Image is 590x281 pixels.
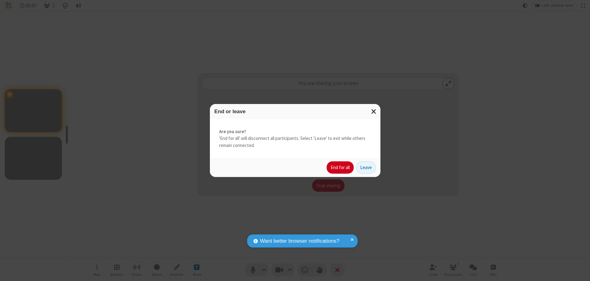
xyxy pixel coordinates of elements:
[327,161,354,174] button: End for all
[210,119,380,158] div: 'End for all' will disconnect all participants. Select 'Leave' to exit while others remain connec...
[356,161,376,174] button: Leave
[219,128,371,135] strong: Are you sure?
[260,237,339,245] span: Want better browser notifications?
[368,104,380,119] button: Close modal
[214,109,376,114] h3: End or leave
